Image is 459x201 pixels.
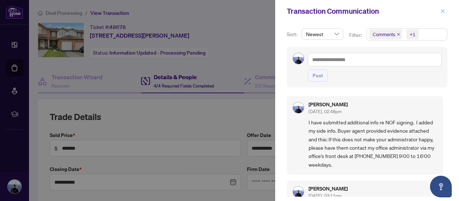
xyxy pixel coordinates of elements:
img: Profile Icon [293,102,304,113]
button: Open asap [430,176,452,197]
p: Sort: [287,30,299,38]
img: Profile Icon [293,187,304,197]
h5: [PERSON_NAME] [309,102,348,107]
img: Profile Icon [293,53,304,64]
div: +1 [410,31,415,38]
h5: [PERSON_NAME] [309,186,348,191]
span: Newest [306,29,339,39]
span: Comments [369,29,402,39]
span: [DATE], 03:11pm [309,193,342,198]
span: close [397,33,400,36]
span: [DATE], 02:48pm [309,109,342,114]
span: Comments [373,31,395,38]
p: Filter: [349,31,363,39]
span: I have submitted additional info re NOF signing. I added my side info. Buyer agent provided evide... [309,118,437,169]
button: Post [308,69,328,82]
div: Transaction Communication [287,6,438,17]
span: close [440,9,445,14]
